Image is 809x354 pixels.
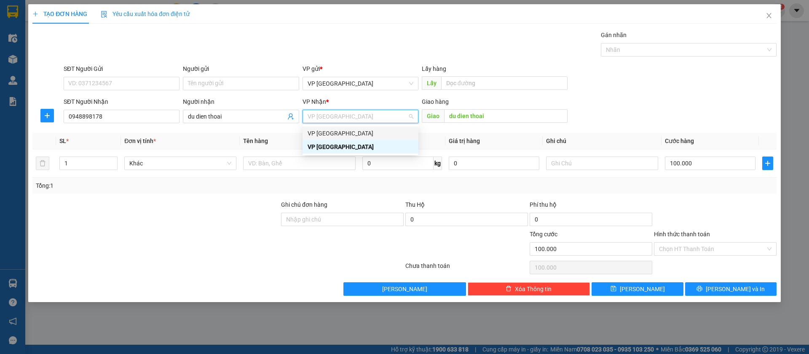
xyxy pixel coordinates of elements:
[468,282,590,296] button: deleteXóa Thông tin
[763,160,773,167] span: plus
[601,32,627,38] label: Gán nhãn
[422,65,446,72] span: Lấy hàng
[32,11,38,17] span: plus
[36,157,49,170] button: delete
[281,213,404,226] input: Ghi chú đơn hàng
[449,157,539,170] input: 0
[343,282,466,296] button: [PERSON_NAME]
[611,286,616,292] span: save
[129,157,231,170] span: Khác
[404,261,529,276] div: Chưa thanh toán
[422,109,444,123] span: Giao
[303,64,418,73] div: VP gửi
[308,142,413,151] div: VP [GEOGRAPHIC_DATA]
[243,157,355,170] input: VD: Bàn, Ghế
[308,77,413,90] span: VP Sài Gòn
[766,12,772,19] span: close
[64,64,179,73] div: SĐT Người Gửi
[434,157,442,170] span: kg
[444,109,568,123] input: Dọc đường
[101,11,107,18] img: icon
[757,4,781,28] button: Close
[592,282,683,296] button: save[PERSON_NAME]
[405,201,425,208] span: Thu Hộ
[281,201,327,208] label: Ghi chú đơn hàng
[449,138,480,144] span: Giá trị hàng
[706,284,765,294] span: [PERSON_NAME] và In
[287,113,294,120] span: user-add
[665,138,694,144] span: Cước hàng
[382,284,427,294] span: [PERSON_NAME]
[40,109,54,122] button: plus
[41,112,54,119] span: plus
[685,282,777,296] button: printer[PERSON_NAME] và In
[620,284,665,294] span: [PERSON_NAME]
[308,129,413,138] div: VP [GEOGRAPHIC_DATA]
[303,127,418,140] div: VP Lộc Ninh
[530,200,652,213] div: Phí thu hộ
[422,98,449,105] span: Giao hàng
[543,133,662,149] th: Ghi chú
[183,97,299,106] div: Người nhận
[303,98,326,105] span: VP Nhận
[422,76,441,90] span: Lấy
[515,284,552,294] span: Xóa Thông tin
[32,11,87,17] span: TẠO ĐƠN HÀNG
[124,138,156,144] span: Đơn vị tính
[64,97,179,106] div: SĐT Người Nhận
[303,140,418,154] div: VP Sài Gòn
[530,231,557,238] span: Tổng cước
[546,157,658,170] input: Ghi Chú
[243,138,268,144] span: Tên hàng
[654,231,710,238] label: Hình thức thanh toán
[506,286,512,292] span: delete
[696,286,702,292] span: printer
[441,76,568,90] input: Dọc đường
[101,11,190,17] span: Yêu cầu xuất hóa đơn điện tử
[308,110,413,123] span: VP Sài Gòn
[762,157,773,170] button: plus
[36,181,312,190] div: Tổng: 1
[183,64,299,73] div: Người gửi
[59,138,66,144] span: SL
